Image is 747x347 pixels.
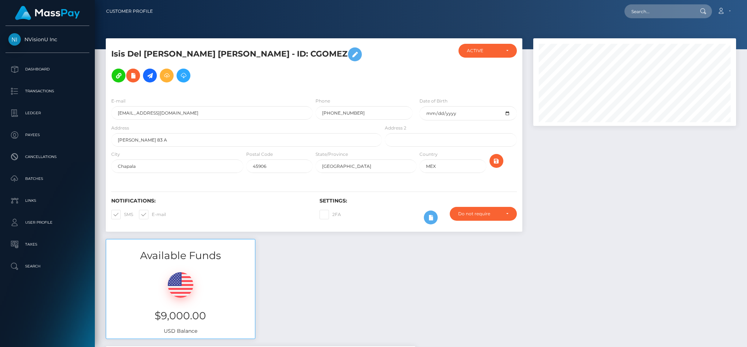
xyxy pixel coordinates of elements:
a: Dashboard [5,60,89,78]
div: ACTIVE [467,48,500,54]
p: Ledger [8,108,86,119]
a: User Profile [5,213,89,232]
h6: Notifications: [111,198,309,204]
p: Taxes [8,239,86,250]
label: SMS [111,210,133,219]
h5: Isis Del [PERSON_NAME] [PERSON_NAME] - ID: CGOMEZ [111,44,378,86]
h3: $9,000.00 [112,309,249,323]
a: Batches [5,170,89,188]
label: City [111,151,120,158]
label: Address 2 [385,125,406,131]
label: Phone [316,98,330,104]
a: Initiate Payout [143,69,157,82]
label: Country [419,151,438,158]
button: Do not require [450,207,517,221]
label: E-mail [139,210,166,219]
label: State/Province [316,151,348,158]
a: Ledger [5,104,89,122]
a: Links [5,192,89,210]
p: Batches [8,173,86,184]
img: NVisionU Inc [8,33,21,46]
input: Search... [624,4,693,18]
label: 2FA [320,210,341,219]
a: Cancellations [5,148,89,166]
a: Search [5,257,89,275]
span: NVisionU Inc [5,36,89,43]
p: Search [8,261,86,272]
label: Address [111,125,129,131]
a: Taxes [5,235,89,254]
h3: Available Funds [106,248,255,263]
p: User Profile [8,217,86,228]
h6: Settings: [320,198,517,204]
a: Customer Profile [106,4,153,19]
label: Postal Code [246,151,273,158]
p: Dashboard [8,64,86,75]
label: Date of Birth [419,98,448,104]
img: USD.png [168,272,193,298]
p: Links [8,195,86,206]
div: USD Balance [106,263,255,339]
p: Transactions [8,86,86,97]
a: Transactions [5,82,89,100]
button: ACTIVE [458,44,517,58]
img: MassPay Logo [15,6,80,20]
div: Do not require [458,211,500,217]
a: Payees [5,126,89,144]
label: E-mail [111,98,125,104]
p: Payees [8,130,86,140]
p: Cancellations [8,151,86,162]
